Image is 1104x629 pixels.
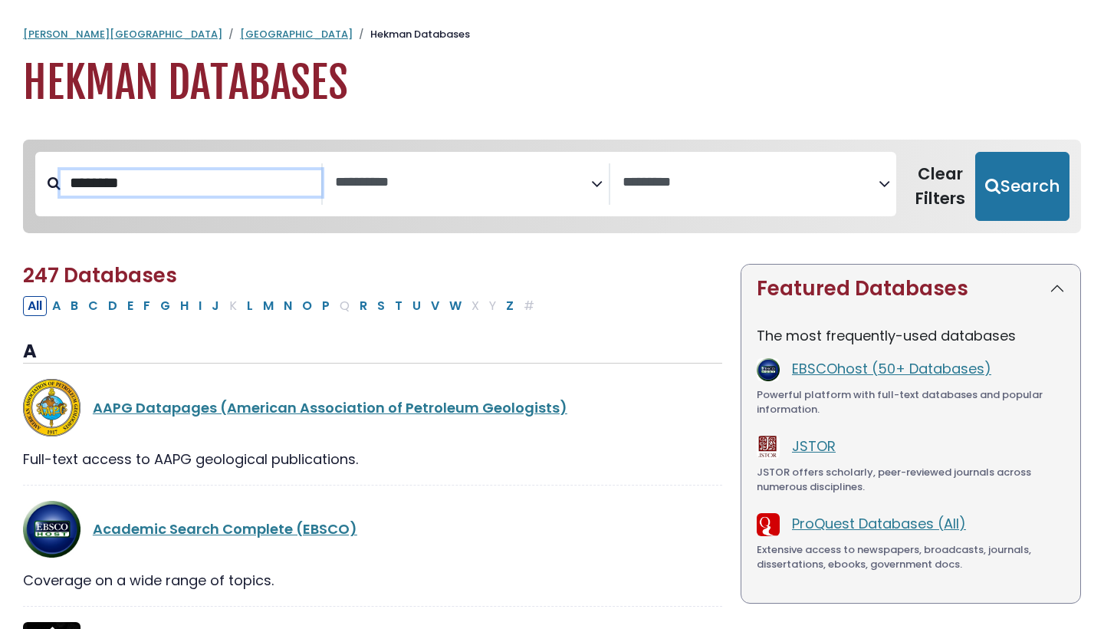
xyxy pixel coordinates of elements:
[335,175,591,191] textarea: Search
[123,296,138,316] button: Filter Results E
[23,262,177,289] span: 247 Databases
[390,296,407,316] button: Filter Results T
[757,542,1065,572] div: Extensive access to newspapers, broadcasts, journals, dissertations, ebooks, government docs.
[240,27,353,41] a: [GEOGRAPHIC_DATA]
[353,27,470,42] li: Hekman Databases
[279,296,297,316] button: Filter Results N
[93,519,357,538] a: Academic Search Complete (EBSCO)
[741,265,1080,313] button: Featured Databases
[297,296,317,316] button: Filter Results O
[23,140,1081,233] nav: Search filters
[61,170,321,196] input: Search database by title or keyword
[93,398,567,417] a: AAPG Datapages (American Association of Petroleum Geologists)
[23,58,1081,109] h1: Hekman Databases
[501,296,518,316] button: Filter Results Z
[408,296,426,316] button: Filter Results U
[23,27,1081,42] nav: breadcrumb
[66,296,83,316] button: Filter Results B
[23,570,722,591] div: Coverage on a wide range of topics.
[23,27,222,41] a: [PERSON_NAME][GEOGRAPHIC_DATA]
[23,449,722,469] div: Full-text access to AAPG geological publications.
[84,296,103,316] button: Filter Results C
[194,296,206,316] button: Filter Results I
[757,325,1065,346] p: The most frequently-used databases
[905,152,975,221] button: Clear Filters
[156,296,175,316] button: Filter Results G
[317,296,334,316] button: Filter Results P
[426,296,444,316] button: Filter Results V
[23,296,47,316] button: All
[48,296,65,316] button: Filter Results A
[139,296,155,316] button: Filter Results F
[103,296,122,316] button: Filter Results D
[176,296,193,316] button: Filter Results H
[242,296,258,316] button: Filter Results L
[258,296,278,316] button: Filter Results M
[792,359,991,378] a: EBSCOhost (50+ Databases)
[355,296,372,316] button: Filter Results R
[623,175,879,191] textarea: Search
[23,341,722,364] h3: A
[207,296,224,316] button: Filter Results J
[757,465,1065,495] div: JSTOR offers scholarly, peer-reviewed journals across numerous disciplines.
[445,296,466,316] button: Filter Results W
[757,387,1065,417] div: Powerful platform with full-text databases and popular information.
[792,514,966,533] a: ProQuest Databases (All)
[373,296,389,316] button: Filter Results S
[23,295,540,314] div: Alpha-list to filter by first letter of database name
[975,152,1069,221] button: Submit for Search Results
[792,436,836,456] a: JSTOR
